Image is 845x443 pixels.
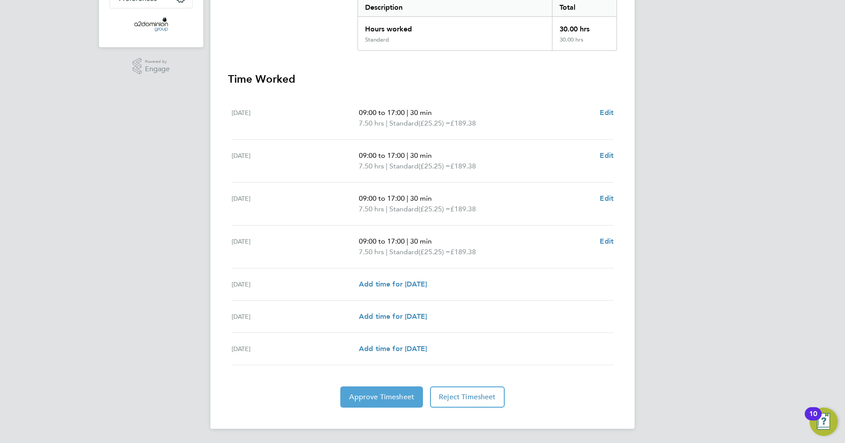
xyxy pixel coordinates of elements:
[450,162,476,170] span: £189.38
[232,344,359,354] div: [DATE]
[228,72,617,86] h3: Time Worked
[410,151,432,160] span: 30 min
[359,194,405,202] span: 09:00 to 17:00
[439,393,496,401] span: Reject Timesheet
[358,17,552,36] div: Hours worked
[359,108,405,117] span: 09:00 to 17:00
[810,408,838,436] button: Open Resource Center, 10 new notifications
[145,58,170,65] span: Powered by
[359,151,405,160] span: 09:00 to 17:00
[232,150,359,172] div: [DATE]
[600,193,613,204] a: Edit
[407,108,408,117] span: |
[365,36,389,43] div: Standard
[410,194,432,202] span: 30 min
[450,119,476,127] span: £189.38
[359,162,384,170] span: 7.50 hrs
[552,17,617,36] div: 30.00 hrs
[386,119,388,127] span: |
[419,205,450,213] span: (£25.25) =
[410,237,432,245] span: 30 min
[232,311,359,322] div: [DATE]
[340,386,423,408] button: Approve Timesheet
[386,162,388,170] span: |
[359,344,427,353] span: Add time for [DATE]
[450,248,476,256] span: £189.38
[232,236,359,257] div: [DATE]
[600,107,613,118] a: Edit
[232,107,359,129] div: [DATE]
[600,108,613,117] span: Edit
[359,205,384,213] span: 7.50 hrs
[419,119,450,127] span: (£25.25) =
[359,311,427,322] a: Add time for [DATE]
[552,36,617,50] div: 30.00 hrs
[600,237,613,245] span: Edit
[600,236,613,247] a: Edit
[359,280,427,288] span: Add time for [DATE]
[600,150,613,161] a: Edit
[389,204,419,214] span: Standard
[133,58,170,75] a: Powered byEngage
[419,248,450,256] span: (£25.25) =
[386,248,388,256] span: |
[600,194,613,202] span: Edit
[359,312,427,321] span: Add time for [DATE]
[232,279,359,290] div: [DATE]
[145,65,170,73] span: Engage
[389,247,419,257] span: Standard
[134,17,167,31] img: a2dominion-logo-retina.png
[386,205,388,213] span: |
[359,279,427,290] a: Add time for [DATE]
[430,386,505,408] button: Reject Timesheet
[407,151,408,160] span: |
[232,193,359,214] div: [DATE]
[389,161,419,172] span: Standard
[359,119,384,127] span: 7.50 hrs
[450,205,476,213] span: £189.38
[349,393,414,401] span: Approve Timesheet
[410,108,432,117] span: 30 min
[809,414,817,425] div: 10
[407,194,408,202] span: |
[419,162,450,170] span: (£25.25) =
[359,344,427,354] a: Add time for [DATE]
[110,17,193,31] a: Go to home page
[407,237,408,245] span: |
[389,118,419,129] span: Standard
[359,237,405,245] span: 09:00 to 17:00
[359,248,384,256] span: 7.50 hrs
[600,151,613,160] span: Edit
